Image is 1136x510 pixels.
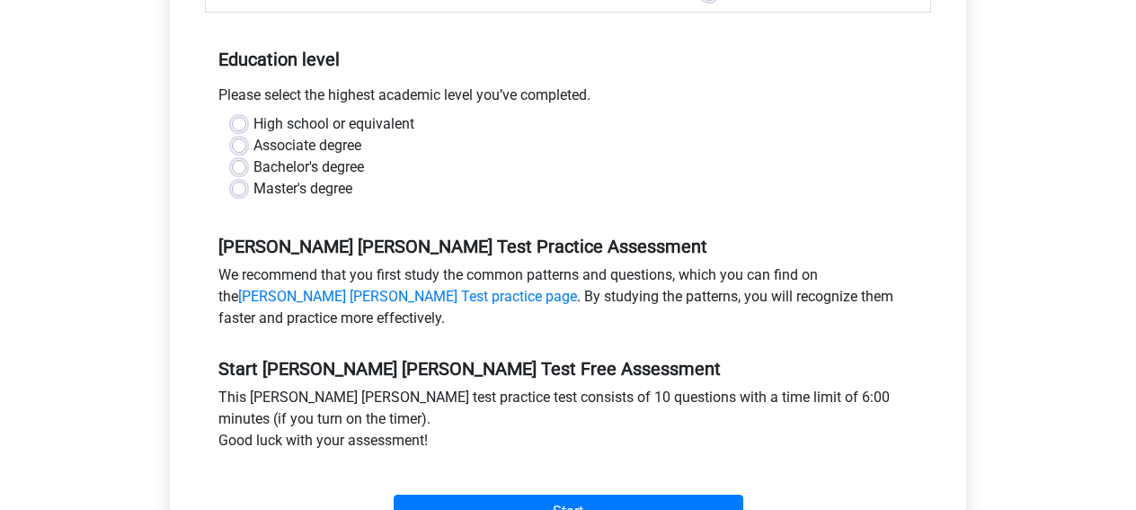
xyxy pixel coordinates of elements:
[253,178,352,200] label: Master's degree
[205,264,931,336] div: We recommend that you first study the common patterns and questions, which you can find on the . ...
[253,113,414,135] label: High school or equivalent
[218,236,918,257] h5: [PERSON_NAME] [PERSON_NAME] Test Practice Assessment
[238,288,577,305] a: [PERSON_NAME] [PERSON_NAME] Test practice page
[253,135,361,157] label: Associate degree
[205,85,931,113] div: Please select the highest academic level you’ve completed.
[218,41,918,77] h5: Education level
[253,157,364,178] label: Bachelor's degree
[218,358,918,380] h5: Start [PERSON_NAME] [PERSON_NAME] Test Free Assessment
[205,387,931,459] div: This [PERSON_NAME] [PERSON_NAME] test practice test consists of 10 questions with a time limit of...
